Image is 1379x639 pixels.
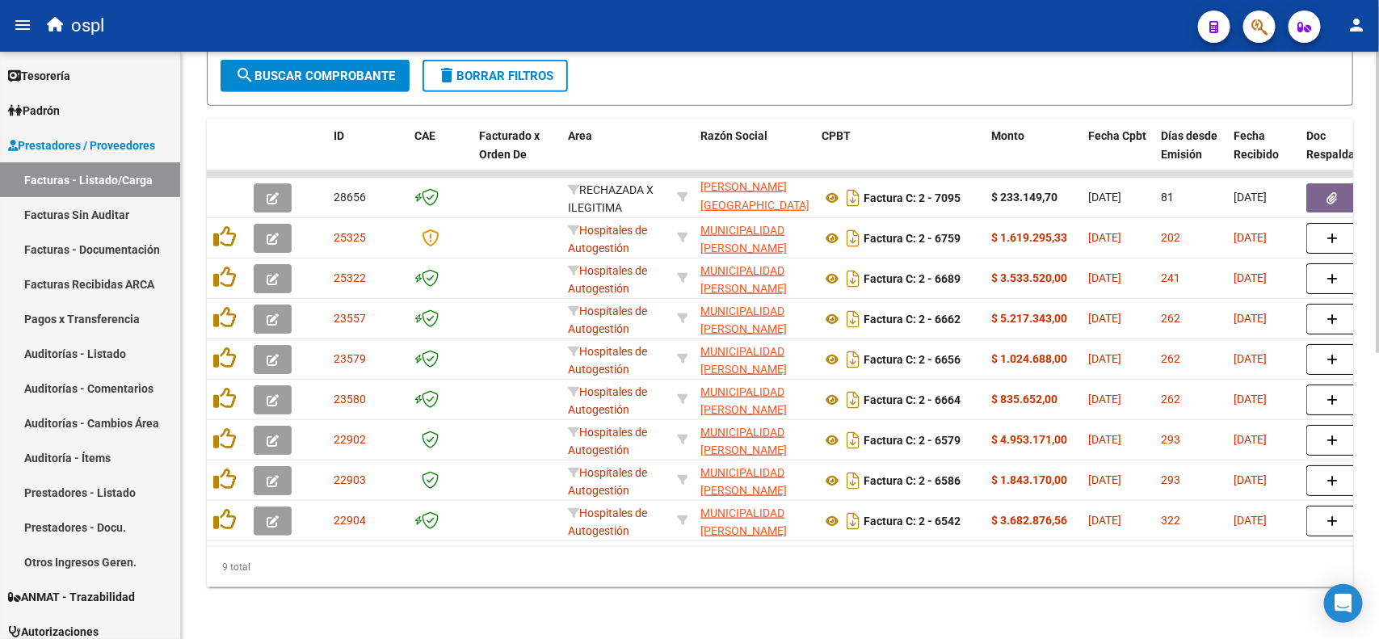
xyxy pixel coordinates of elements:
[8,588,135,606] span: ANMAT - Trazabilidad
[334,191,366,204] span: 28656
[1347,15,1366,35] mat-icon: person
[1088,433,1121,446] span: [DATE]
[991,271,1067,284] strong: $ 3.533.520,00
[1161,433,1180,446] span: 293
[700,162,809,212] span: MUNICIPALIDAD [PERSON_NAME][GEOGRAPHIC_DATA]
[843,266,864,292] i: Descargar documento
[568,466,647,498] span: Hospitales de Autogestión
[561,119,671,190] datatable-header-cell: Area
[1234,129,1279,161] span: Fecha Recibido
[991,352,1067,365] strong: $ 1.024.688,00
[864,393,961,406] strong: Factura C: 2 - 6664
[1082,119,1154,190] datatable-header-cell: Fecha Cpbt
[700,504,809,538] div: 30999284031
[864,272,961,285] strong: Factura C: 2 - 6689
[334,393,366,406] span: 23580
[700,423,809,457] div: 30999284031
[1088,393,1121,406] span: [DATE]
[991,191,1057,204] strong: $ 233.149,70
[991,129,1024,142] span: Monto
[334,231,366,244] span: 25325
[864,353,961,366] strong: Factura C: 2 - 6656
[864,434,961,447] strong: Factura C: 2 - 6579
[1088,191,1121,204] span: [DATE]
[822,129,851,142] span: CPBT
[700,224,809,274] span: MUNICIPALIDAD [PERSON_NAME][GEOGRAPHIC_DATA]
[700,385,809,435] span: MUNICIPALIDAD [PERSON_NAME][GEOGRAPHIC_DATA]
[1161,231,1180,244] span: 202
[1088,231,1121,244] span: [DATE]
[334,352,366,365] span: 23579
[479,129,540,161] span: Facturado x Orden De
[8,67,70,85] span: Tesorería
[13,15,32,35] mat-icon: menu
[864,515,961,528] strong: Factura C: 2 - 6542
[1234,352,1267,365] span: [DATE]
[1161,514,1180,527] span: 322
[235,65,254,85] mat-icon: search
[991,393,1057,406] strong: $ 835.652,00
[694,119,815,190] datatable-header-cell: Razón Social
[568,305,647,336] span: Hospitales de Autogestión
[437,69,553,83] span: Borrar Filtros
[1088,352,1121,365] span: [DATE]
[1234,312,1267,325] span: [DATE]
[1234,231,1267,244] span: [DATE]
[1161,191,1174,204] span: 81
[843,427,864,453] i: Descargar documento
[568,426,647,457] span: Hospitales de Autogestión
[700,464,809,498] div: 30999284031
[700,262,809,296] div: 30999284031
[1234,191,1267,204] span: [DATE]
[1088,473,1121,486] span: [DATE]
[700,129,767,142] span: Razón Social
[414,129,435,142] span: CAE
[700,466,809,516] span: MUNICIPALIDAD [PERSON_NAME][GEOGRAPHIC_DATA]
[437,65,456,85] mat-icon: delete
[700,305,809,355] span: MUNICIPALIDAD [PERSON_NAME][GEOGRAPHIC_DATA]
[568,264,647,296] span: Hospitales de Autogestión
[1161,393,1180,406] span: 262
[1154,119,1227,190] datatable-header-cell: Días desde Emisión
[423,60,568,92] button: Borrar Filtros
[1161,312,1180,325] span: 262
[1161,271,1180,284] span: 241
[207,547,1353,587] div: 9 total
[221,60,410,92] button: Buscar Comprobante
[8,137,155,154] span: Prestadores / Proveedores
[1088,271,1121,284] span: [DATE]
[1234,473,1267,486] span: [DATE]
[408,119,473,190] datatable-header-cell: CAE
[991,231,1067,244] strong: $ 1.619.295,33
[815,119,985,190] datatable-header-cell: CPBT
[1161,473,1180,486] span: 293
[700,181,809,215] div: 30999284031
[843,387,864,413] i: Descargar documento
[700,264,809,314] span: MUNICIPALIDAD [PERSON_NAME][GEOGRAPHIC_DATA]
[843,508,864,534] i: Descargar documento
[991,312,1067,325] strong: $ 5.217.343,00
[334,129,344,142] span: ID
[8,102,60,120] span: Padrón
[71,8,104,44] span: ospl
[700,383,809,417] div: 30999284031
[1161,129,1217,161] span: Días desde Emisión
[334,433,366,446] span: 22902
[473,119,561,190] datatable-header-cell: Facturado x Orden De
[700,345,809,395] span: MUNICIPALIDAD [PERSON_NAME][GEOGRAPHIC_DATA]
[843,306,864,332] i: Descargar documento
[334,312,366,325] span: 23557
[1227,119,1300,190] datatable-header-cell: Fecha Recibido
[991,433,1067,446] strong: $ 4.953.171,00
[700,302,809,336] div: 30999284031
[1306,129,1379,161] span: Doc Respaldatoria
[864,191,961,204] strong: Factura C: 2 - 7095
[568,183,654,215] span: RECHAZADA X ILEGITIMA
[843,347,864,372] i: Descargar documento
[700,507,809,557] span: MUNICIPALIDAD [PERSON_NAME][GEOGRAPHIC_DATA]
[1324,584,1363,623] div: Open Intercom Messenger
[1088,312,1121,325] span: [DATE]
[843,225,864,251] i: Descargar documento
[568,385,647,417] span: Hospitales de Autogestión
[235,69,395,83] span: Buscar Comprobante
